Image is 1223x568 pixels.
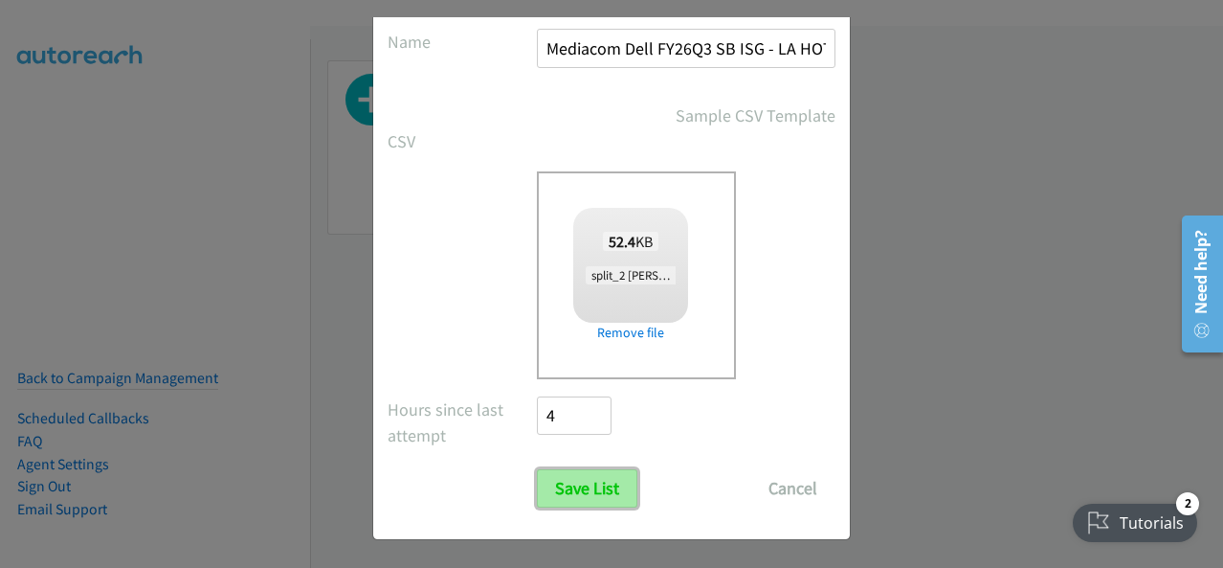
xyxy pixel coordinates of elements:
span: KB [603,232,659,251]
input: Save List [537,469,637,508]
a: Sample CSV Template [676,102,835,128]
iframe: Resource Center [1168,208,1223,360]
label: Name [388,29,537,55]
button: Cancel [750,469,835,508]
span: split_2 [PERSON_NAME].csv [586,266,740,284]
strong: 52.4 [609,232,635,251]
label: Hours since last attempt [388,397,537,448]
label: CSV [388,128,537,154]
a: Remove file [573,323,688,343]
iframe: Checklist [1061,485,1209,554]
